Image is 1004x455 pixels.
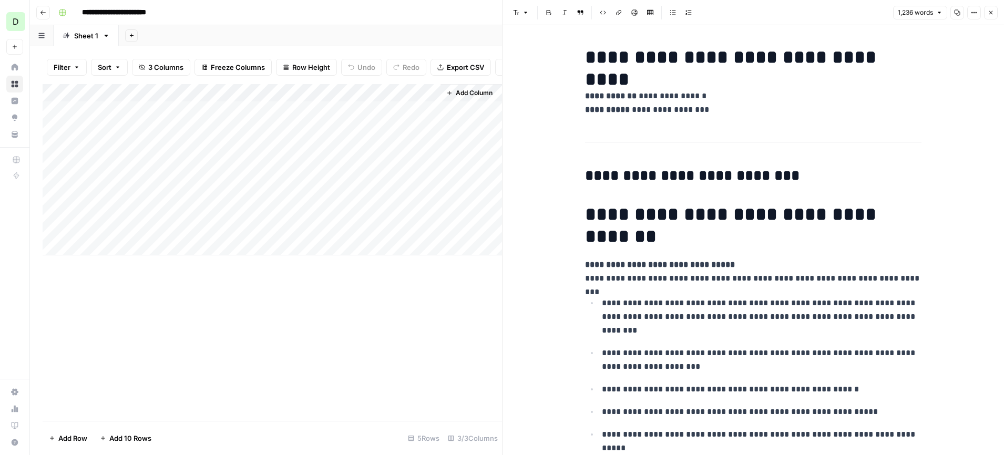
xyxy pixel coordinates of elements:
[54,25,119,46] a: Sheet 1
[6,8,23,35] button: Workspace: Dakota - Test
[276,59,337,76] button: Row Height
[403,62,419,73] span: Redo
[6,109,23,126] a: Opportunities
[386,59,426,76] button: Redo
[6,126,23,143] a: Your Data
[357,62,375,73] span: Undo
[148,62,183,73] span: 3 Columns
[6,384,23,400] a: Settings
[43,430,94,447] button: Add Row
[6,434,23,451] button: Help + Support
[109,433,151,443] span: Add 10 Rows
[6,400,23,417] a: Usage
[893,6,947,19] button: 1,236 words
[456,88,493,98] span: Add Column
[194,59,272,76] button: Freeze Columns
[6,76,23,92] a: Browse
[211,62,265,73] span: Freeze Columns
[91,59,128,76] button: Sort
[47,59,87,76] button: Filter
[6,92,23,109] a: Insights
[292,62,330,73] span: Row Height
[74,30,98,41] div: Sheet 1
[6,417,23,434] a: Learning Hub
[341,59,382,76] button: Undo
[98,62,111,73] span: Sort
[447,62,484,73] span: Export CSV
[442,86,497,100] button: Add Column
[13,15,19,28] span: D
[94,430,158,447] button: Add 10 Rows
[431,59,491,76] button: Export CSV
[132,59,190,76] button: 3 Columns
[58,433,87,443] span: Add Row
[444,430,502,447] div: 3/3 Columns
[898,8,933,17] span: 1,236 words
[404,430,444,447] div: 5 Rows
[6,59,23,76] a: Home
[54,62,70,73] span: Filter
